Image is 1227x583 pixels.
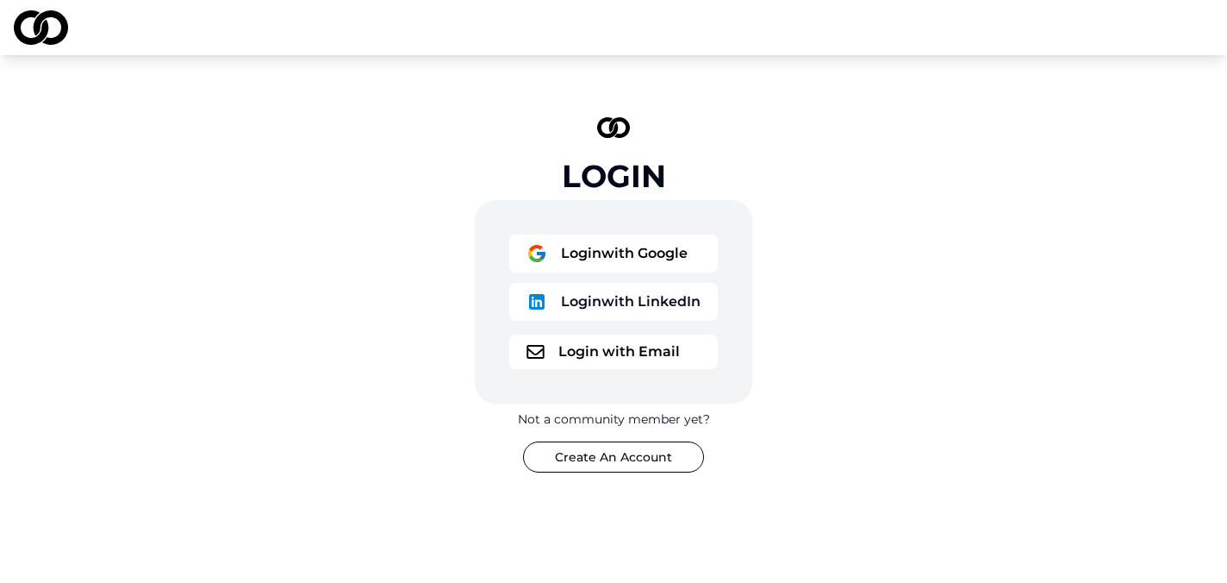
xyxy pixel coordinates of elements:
img: logo [14,10,68,45]
button: logoLoginwith LinkedIn [509,283,718,321]
button: logoLoginwith Google [509,235,718,273]
img: logo [597,117,630,138]
div: Not a community member yet? [518,411,710,428]
img: logo [526,345,545,359]
div: Login [562,159,666,193]
img: logo [526,243,547,264]
img: logo [526,291,547,312]
button: Create An Account [523,442,704,473]
button: logoLogin with Email [509,335,718,369]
